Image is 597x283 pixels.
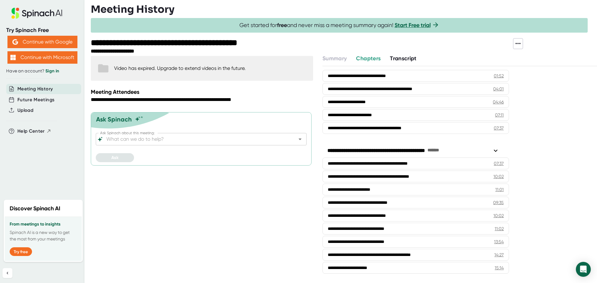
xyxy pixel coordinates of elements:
div: Open Intercom Messenger [576,262,591,277]
button: Open [296,135,304,144]
span: Get started for and never miss a meeting summary again! [239,22,439,29]
div: 07:37 [494,125,504,131]
div: 04:01 [493,86,504,92]
button: Continue with Microsoft [7,51,77,64]
div: Video has expired. Upgrade to extend videos in the future. [114,65,246,71]
div: Ask Spinach [96,116,132,123]
b: free [277,22,287,29]
button: Help Center [17,128,51,135]
a: Sign in [45,68,59,74]
span: Summary [322,55,347,62]
div: 13:54 [494,239,504,245]
div: 11:02 [495,226,504,232]
div: Have an account? [6,68,78,74]
h3: Meeting History [91,3,174,15]
img: Aehbyd4JwY73AAAAAElFTkSuQmCC [12,39,18,45]
div: 01:52 [494,73,504,79]
div: 15:14 [495,265,504,271]
button: Collapse sidebar [2,268,12,278]
div: 10:02 [493,173,504,180]
span: Transcript [390,55,417,62]
div: 07:11 [495,112,504,118]
div: 04:46 [493,99,504,105]
div: 11:01 [495,186,504,193]
button: Transcript [390,54,417,63]
h2: Discover Spinach AI [10,204,60,213]
p: Spinach AI is a new way to get the most from your meetings [10,229,77,242]
span: Help Center [17,128,45,135]
div: 14:27 [494,252,504,258]
input: What can we do to help? [105,135,286,144]
div: Try Spinach Free [6,27,78,34]
button: Meeting History [17,85,53,93]
span: Ask [111,155,118,160]
h3: From meetings to insights [10,222,77,227]
button: Continue with Google [7,36,77,48]
button: Try free [10,247,32,256]
a: Start Free trial [395,22,431,29]
button: Summary [322,54,347,63]
button: Future Meetings [17,96,54,103]
div: 09:35 [493,199,504,206]
div: Meeting Attendees [91,89,315,95]
div: 10:02 [493,212,504,219]
button: Upload [17,107,33,114]
button: Ask [96,153,134,162]
div: 07:37 [494,160,504,167]
button: Chapters [356,54,381,63]
span: Chapters [356,55,381,62]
